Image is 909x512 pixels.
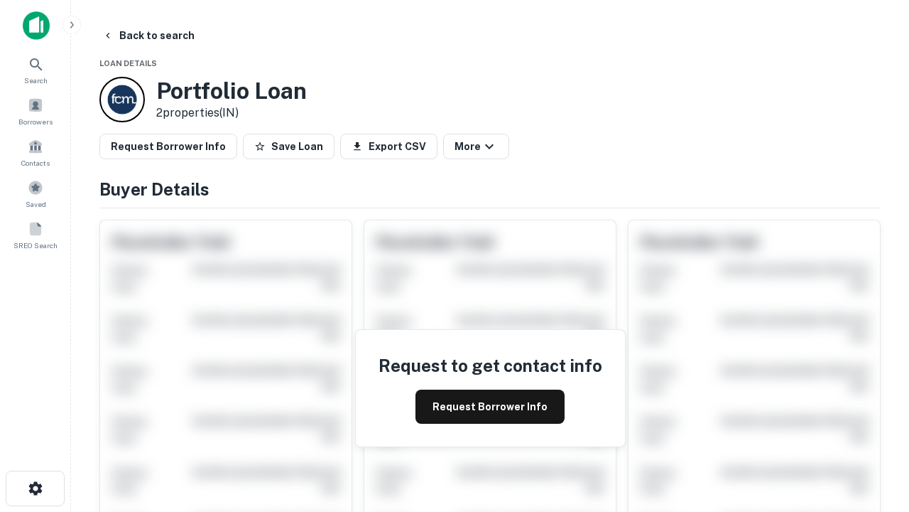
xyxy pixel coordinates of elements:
[97,23,200,48] button: Back to search
[21,157,50,169] span: Contacts
[18,116,53,127] span: Borrowers
[99,59,157,68] span: Loan Details
[26,198,46,210] span: Saved
[838,353,909,421] iframe: Chat Widget
[379,353,602,378] h4: Request to get contact info
[156,78,307,105] h3: Portfolio Loan
[4,215,67,254] a: SREO Search
[415,390,565,424] button: Request Borrower Info
[443,134,509,159] button: More
[99,176,881,202] h4: Buyer Details
[4,133,67,171] a: Contacts
[156,105,307,122] p: 2 properties (IN)
[340,134,437,159] button: Export CSV
[4,174,67,213] a: Saved
[4,92,67,130] a: Borrowers
[13,240,58,251] span: SREO Search
[23,11,50,40] img: capitalize-icon.png
[99,134,237,159] button: Request Borrower Info
[243,134,334,159] button: Save Loan
[24,75,48,86] span: Search
[4,50,67,89] a: Search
